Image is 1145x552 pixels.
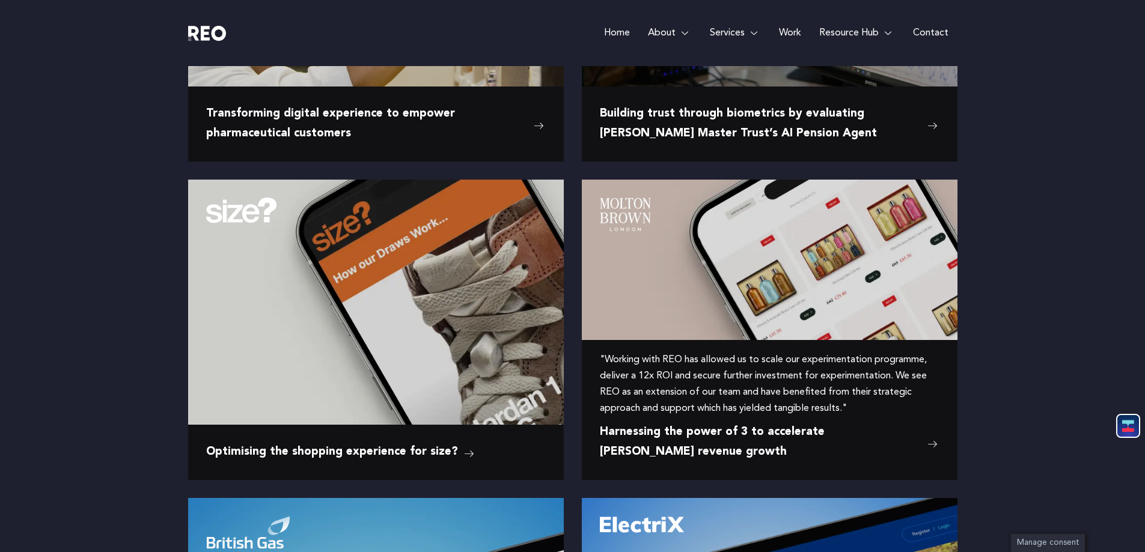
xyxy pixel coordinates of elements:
[206,443,458,462] span: Optimising the shopping experience for size?
[600,423,939,462] a: Harnessing the power of 3 to accelerate [PERSON_NAME] revenue growth
[600,105,921,144] span: Building trust through biometrics by evaluating [PERSON_NAME] Master Trust’s AI Pension Agent
[600,423,921,462] span: Harnessing the power of 3 to accelerate [PERSON_NAME] revenue growth
[1017,539,1079,547] span: Manage consent
[206,443,476,462] a: Optimising the shopping experience for size?
[206,105,546,144] a: Transforming digital experience to empower pharmaceutical customers
[600,352,939,417] a: "Working with REO has allowed us to scale our experimentation programme, deliver a 12x ROI and se...
[600,105,939,144] a: Building trust through biometrics by evaluating [PERSON_NAME] Master Trust’s AI Pension Agent
[206,105,528,144] span: Transforming digital experience to empower pharmaceutical customers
